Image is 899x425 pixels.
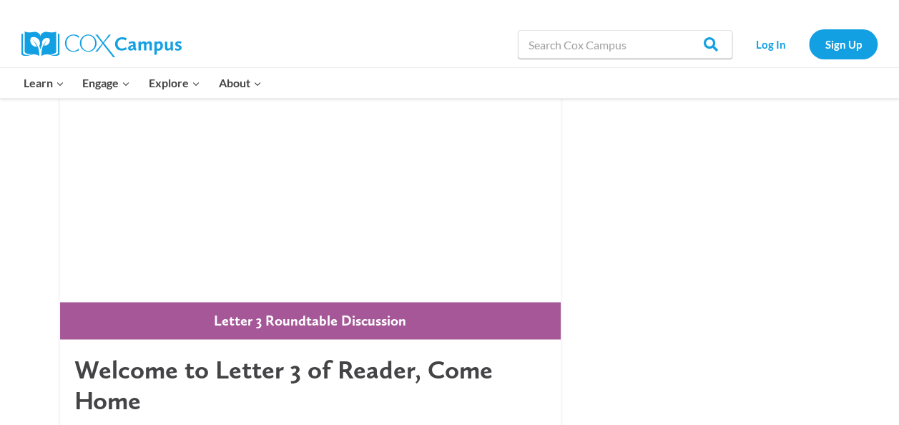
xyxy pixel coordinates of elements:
nav: Primary Navigation [14,68,270,98]
img: Cox Campus [21,31,182,57]
a: Log In [740,29,802,59]
div: Letter 3 Roundtable Discussion [60,302,561,339]
iframe: Round Table Letter 3 Discussion [60,17,561,307]
button: Child menu of About [210,68,271,98]
h2: Welcome to Letter 3 of Reader, Come Home [74,353,546,415]
button: Child menu of Explore [139,68,210,98]
nav: Secondary Navigation [740,29,878,59]
button: Child menu of Engage [74,68,140,98]
input: Search Cox Campus [518,30,732,59]
a: Sign Up [809,29,878,59]
button: Child menu of Learn [14,68,74,98]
